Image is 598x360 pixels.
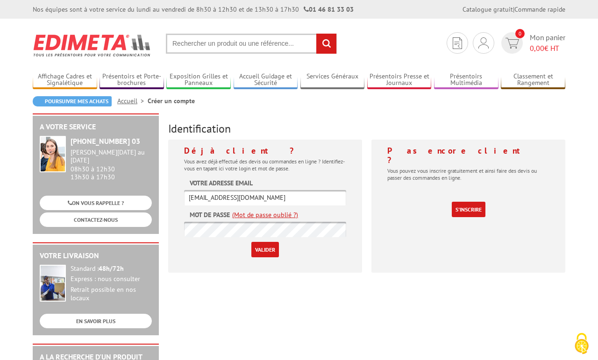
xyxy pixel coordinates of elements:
input: rechercher [316,34,336,54]
a: Services Généraux [300,72,365,88]
span: € HT [530,43,565,54]
a: devis rapide 0 Mon panier 0,00€ HT [499,32,565,54]
input: Valider [251,242,279,257]
h2: Votre livraison [40,252,152,260]
span: Mon panier [530,32,565,54]
a: Présentoirs Presse et Journaux [367,72,432,88]
a: Affichage Cadres et Signalétique [33,72,97,88]
h3: Identification [168,123,565,135]
div: | [463,5,565,14]
a: ON VOUS RAPPELLE ? [40,196,152,210]
a: EN SAVOIR PLUS [40,314,152,328]
input: Rechercher un produit ou une référence... [166,34,337,54]
a: Accueil Guidage et Sécurité [234,72,298,88]
img: widget-livraison.jpg [40,265,66,302]
h2: A votre service [40,123,152,131]
label: Mot de passe [190,210,230,219]
a: Accueil [117,97,148,105]
strong: [PHONE_NUMBER] 03 [71,136,140,146]
img: devis rapide [505,38,519,49]
img: devis rapide [478,37,489,49]
a: Catalogue gratuit [463,5,513,14]
p: Vous avez déjà effectué des devis ou commandes en ligne ? Identifiez-vous en tapant ici votre log... [184,158,346,172]
h4: Pas encore client ? [387,146,549,165]
span: 0 [515,29,525,38]
a: (Mot de passe oublié ?) [232,210,298,219]
a: CONTACTEZ-NOUS [40,212,152,227]
a: Présentoirs et Porte-brochures [100,72,164,88]
a: Présentoirs Multimédia [434,72,498,88]
a: S'inscrire [452,202,485,217]
label: Votre adresse email [190,178,253,188]
div: [PERSON_NAME][DATE] au [DATE] [71,148,152,164]
img: widget-service.jpg [40,136,66,172]
img: Edimeta [33,28,152,63]
div: Express : nous consulter [71,275,152,283]
a: Commande rapide [514,5,565,14]
img: Cookies (fenêtre modale) [570,332,593,355]
div: Nos équipes sont à votre service du lundi au vendredi de 8h30 à 12h30 et de 13h30 à 17h30 [33,5,354,14]
p: Vous pouvez vous inscrire gratuitement et ainsi faire des devis ou passer des commandes en ligne. [387,167,549,181]
a: Poursuivre mes achats [33,96,112,106]
span: 0,00 [530,43,544,53]
a: Classement et Rangement [501,72,565,88]
div: Retrait possible en nos locaux [71,286,152,303]
img: devis rapide [453,37,462,49]
div: Standard : [71,265,152,273]
button: Cookies (fenêtre modale) [565,328,598,360]
div: 08h30 à 12h30 13h30 à 17h30 [71,148,152,181]
strong: 48h/72h [99,264,124,273]
strong: 01 46 81 33 03 [304,5,354,14]
li: Créer un compte [148,96,195,106]
a: Exposition Grilles et Panneaux [166,72,231,88]
h4: Déjà client ? [184,146,346,155]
